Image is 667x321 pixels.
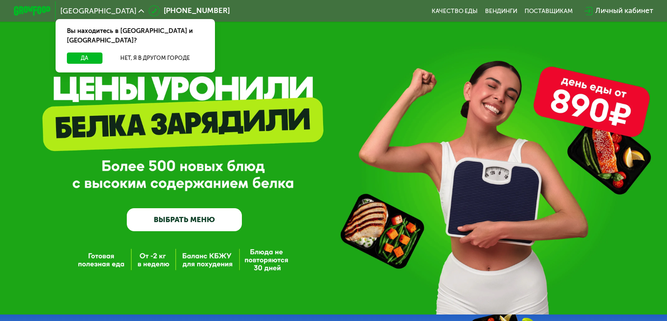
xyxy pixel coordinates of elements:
[595,5,653,16] div: Личный кабинет
[60,7,136,15] span: [GEOGRAPHIC_DATA]
[127,208,242,231] a: ВЫБРАТЬ МЕНЮ
[485,7,517,15] a: Вендинги
[432,7,478,15] a: Качество еды
[67,52,102,64] button: Да
[149,5,229,16] a: [PHONE_NUMBER]
[106,52,204,64] button: Нет, я в другом городе
[525,7,573,15] div: поставщикам
[56,19,215,52] div: Вы находитесь в [GEOGRAPHIC_DATA] и [GEOGRAPHIC_DATA]?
